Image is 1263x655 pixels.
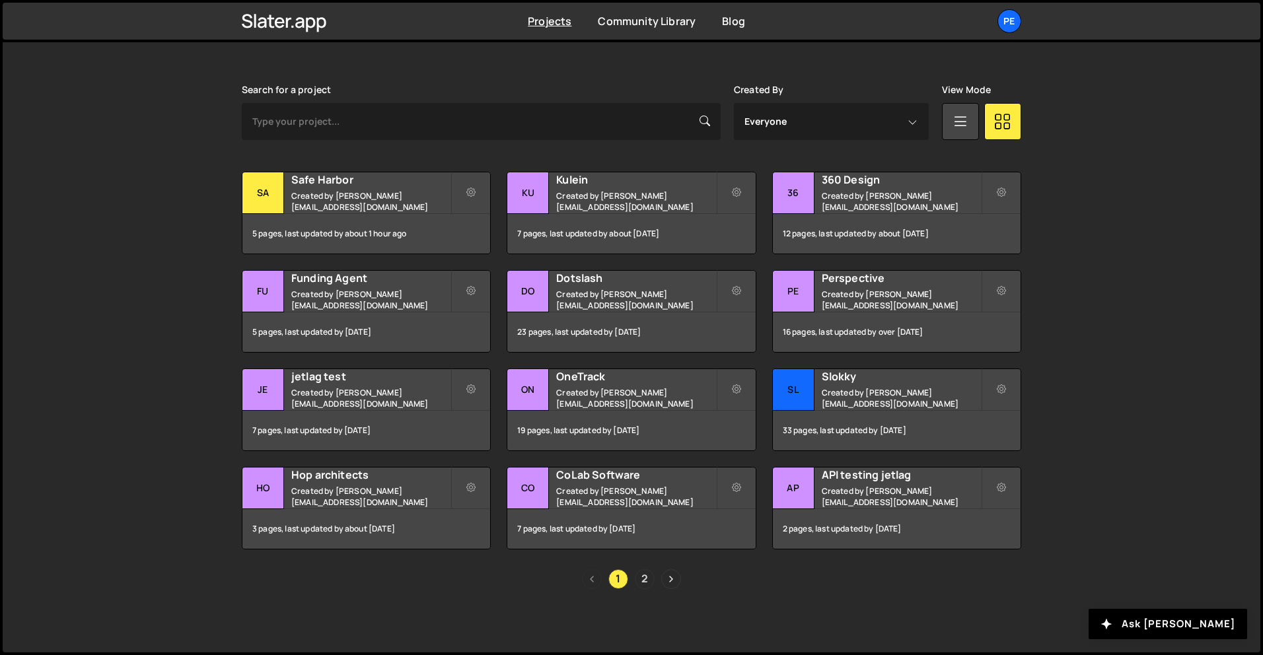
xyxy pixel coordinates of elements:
small: Created by [PERSON_NAME][EMAIL_ADDRESS][DOMAIN_NAME] [822,485,981,508]
h2: API testing jetlag [822,467,981,482]
h2: jetlag test [291,369,451,384]
small: Created by [PERSON_NAME][EMAIL_ADDRESS][DOMAIN_NAME] [291,190,451,213]
div: 2 pages, last updated by [DATE] [773,509,1021,549]
div: Fu [242,271,284,312]
h2: OneTrack [556,369,715,384]
div: Ho [242,467,284,509]
small: Created by [PERSON_NAME][EMAIL_ADDRESS][DOMAIN_NAME] [291,485,451,508]
a: Projects [528,14,571,28]
div: Ku [507,172,549,214]
a: 36 360 Design Created by [PERSON_NAME][EMAIL_ADDRESS][DOMAIN_NAME] 12 pages, last updated by abou... [772,172,1021,254]
a: Ku Kulein Created by [PERSON_NAME][EMAIL_ADDRESS][DOMAIN_NAME] 7 pages, last updated by about [DATE] [507,172,756,254]
h2: Kulein [556,172,715,187]
a: Ho Hop architects Created by [PERSON_NAME][EMAIL_ADDRESS][DOMAIN_NAME] 3 pages, last updated by a... [242,467,491,549]
h2: Slokky [822,369,981,384]
div: je [242,369,284,411]
div: AP [773,467,814,509]
div: 16 pages, last updated by over [DATE] [773,312,1021,352]
div: Pe [773,271,814,312]
a: je jetlag test Created by [PERSON_NAME][EMAIL_ADDRESS][DOMAIN_NAME] 7 pages, last updated by [DATE] [242,368,491,451]
small: Created by [PERSON_NAME][EMAIL_ADDRESS][DOMAIN_NAME] [291,387,451,409]
div: 7 pages, last updated by about [DATE] [507,214,755,254]
h2: Hop architects [291,467,451,482]
a: Pe [997,9,1021,33]
div: On [507,369,549,411]
small: Created by [PERSON_NAME][EMAIL_ADDRESS][DOMAIN_NAME] [822,387,981,409]
label: Created By [734,85,784,95]
small: Created by [PERSON_NAME][EMAIL_ADDRESS][DOMAIN_NAME] [556,289,715,311]
div: 36 [773,172,814,214]
h2: Dotslash [556,271,715,285]
small: Created by [PERSON_NAME][EMAIL_ADDRESS][DOMAIN_NAME] [556,190,715,213]
div: 12 pages, last updated by about [DATE] [773,214,1021,254]
div: Sa [242,172,284,214]
h2: Perspective [822,271,981,285]
a: Blog [722,14,745,28]
input: Type your project... [242,103,721,140]
button: Ask [PERSON_NAME] [1089,609,1247,639]
div: Sl [773,369,814,411]
a: Page 2 [635,569,655,589]
h2: CoLab Software [556,467,715,482]
a: On OneTrack Created by [PERSON_NAME][EMAIL_ADDRESS][DOMAIN_NAME] 19 pages, last updated by [DATE] [507,368,756,451]
div: Co [507,467,549,509]
div: 5 pages, last updated by about 1 hour ago [242,214,490,254]
a: Fu Funding Agent Created by [PERSON_NAME][EMAIL_ADDRESS][DOMAIN_NAME] 5 pages, last updated by [D... [242,270,491,353]
a: AP API testing jetlag Created by [PERSON_NAME][EMAIL_ADDRESS][DOMAIN_NAME] 2 pages, last updated ... [772,467,1021,549]
div: Pagination [242,569,1021,589]
h2: 360 Design [822,172,981,187]
div: 5 pages, last updated by [DATE] [242,312,490,352]
a: Sa Safe Harbor Created by [PERSON_NAME][EMAIL_ADDRESS][DOMAIN_NAME] 5 pages, last updated by abou... [242,172,491,254]
div: 23 pages, last updated by [DATE] [507,312,755,352]
div: 7 pages, last updated by [DATE] [242,411,490,450]
small: Created by [PERSON_NAME][EMAIL_ADDRESS][DOMAIN_NAME] [822,190,981,213]
h2: Funding Agent [291,271,451,285]
a: Co CoLab Software Created by [PERSON_NAME][EMAIL_ADDRESS][DOMAIN_NAME] 7 pages, last updated by [... [507,467,756,549]
div: Do [507,271,549,312]
a: Pe Perspective Created by [PERSON_NAME][EMAIL_ADDRESS][DOMAIN_NAME] 16 pages, last updated by ove... [772,270,1021,353]
a: Sl Slokky Created by [PERSON_NAME][EMAIL_ADDRESS][DOMAIN_NAME] 33 pages, last updated by [DATE] [772,368,1021,451]
label: Search for a project [242,85,331,95]
a: Do Dotslash Created by [PERSON_NAME][EMAIL_ADDRESS][DOMAIN_NAME] 23 pages, last updated by [DATE] [507,270,756,353]
small: Created by [PERSON_NAME][EMAIL_ADDRESS][DOMAIN_NAME] [822,289,981,311]
div: 19 pages, last updated by [DATE] [507,411,755,450]
a: Next page [661,569,681,589]
div: 33 pages, last updated by [DATE] [773,411,1021,450]
label: View Mode [942,85,991,95]
div: 7 pages, last updated by [DATE] [507,509,755,549]
small: Created by [PERSON_NAME][EMAIL_ADDRESS][DOMAIN_NAME] [291,289,451,311]
div: 3 pages, last updated by about [DATE] [242,509,490,549]
small: Created by [PERSON_NAME][EMAIL_ADDRESS][DOMAIN_NAME] [556,387,715,409]
a: Community Library [598,14,696,28]
h2: Safe Harbor [291,172,451,187]
small: Created by [PERSON_NAME][EMAIL_ADDRESS][DOMAIN_NAME] [556,485,715,508]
